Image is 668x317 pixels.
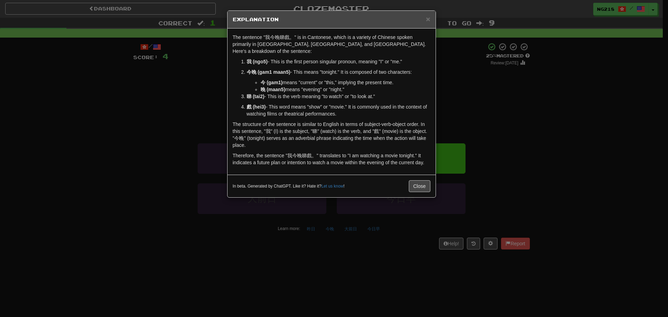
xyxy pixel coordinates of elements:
p: - This means "tonight." It is composed of two characters: [247,69,430,76]
strong: 晚 (maan5) [261,87,286,92]
small: In beta. Generated by ChatGPT. Like it? Hate it? ! [233,183,345,189]
a: Let us know [321,184,343,189]
span: × [426,15,430,23]
p: The sentence "我今晚睇戲。" is in Cantonese, which is a variety of Chinese spoken primarily in [GEOGRAP... [233,34,430,55]
strong: 今晚 (gam1 maan5) [247,69,291,75]
p: The structure of the sentence is similar to English in terms of subject-verb-object order. In thi... [233,121,430,149]
li: means "evening" or "night." [261,86,430,93]
strong: 睇 (tai2) [247,94,264,99]
h5: Explanation [233,16,430,23]
strong: 戲 (hei3) [247,104,266,110]
strong: 今 (gam1) [261,80,283,85]
strong: 我 (ngo5) [247,59,268,64]
button: Close [409,180,430,192]
p: - This is the first person singular pronoun, meaning "I" or "me." [247,58,430,65]
p: - This word means "show" or "movie." It is commonly used in the context of watching films or thea... [247,103,430,117]
button: Close [426,15,430,23]
li: means "current" or "this," implying the present time. [261,79,430,86]
p: - This is the verb meaning "to watch" or "to look at." [247,93,430,100]
p: Therefore, the sentence "我今晚睇戲。" translates to "I am watching a movie tonight." It indicates a fu... [233,152,430,166]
